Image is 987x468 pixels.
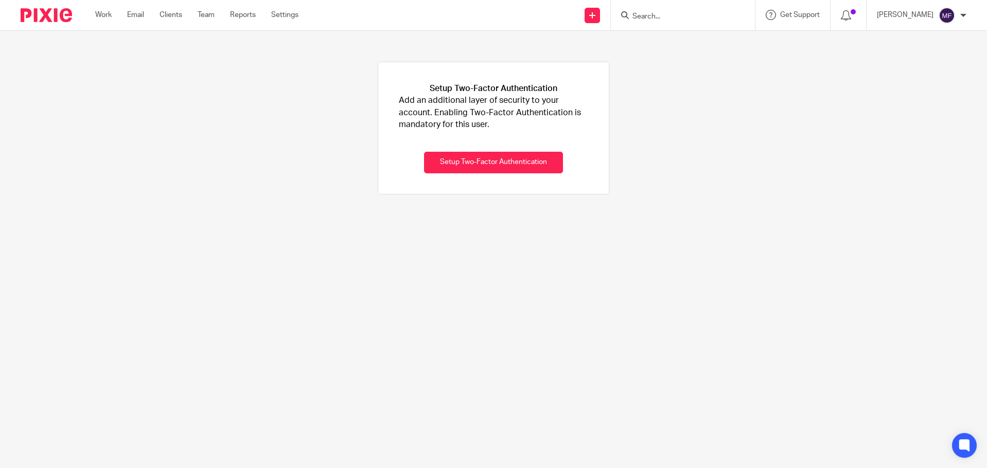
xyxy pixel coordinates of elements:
[877,10,933,20] p: [PERSON_NAME]
[160,10,182,20] a: Clients
[631,12,724,22] input: Search
[424,152,563,174] button: Setup Two-Factor Authentication
[399,95,588,131] p: Add an additional layer of security to your account. Enabling Two-Factor Authentication is mandat...
[430,83,557,95] h1: Setup Two-Factor Authentication
[939,7,955,24] img: svg%3E
[271,10,298,20] a: Settings
[21,8,72,22] img: Pixie
[230,10,256,20] a: Reports
[198,10,215,20] a: Team
[127,10,144,20] a: Email
[780,11,820,19] span: Get Support
[95,10,112,20] a: Work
